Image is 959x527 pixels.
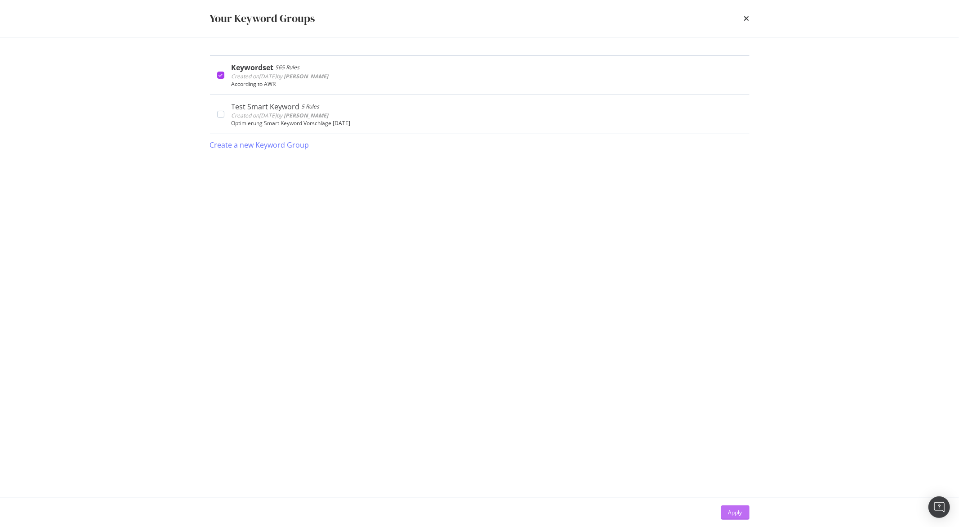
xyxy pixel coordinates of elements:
span: Created on [DATE] by [232,112,329,119]
div: Your Keyword Groups [210,11,315,26]
span: Created on [DATE] by [232,72,329,80]
div: 5 Rules [302,102,320,111]
div: 565 Rules [276,63,300,72]
div: times [744,11,749,26]
div: Apply [728,509,742,516]
div: Create a new Keyword Group [210,140,309,150]
div: Optimierung Smart Keyword Vorschläge [DATE] [232,120,742,126]
b: [PERSON_NAME] [284,112,329,119]
b: [PERSON_NAME] [284,72,329,80]
div: According to AWR [232,81,742,87]
div: Open Intercom Messenger [928,496,950,518]
button: Apply [721,505,749,520]
div: Keywordset [232,63,274,72]
button: Create a new Keyword Group [210,134,309,156]
div: Test Smart Keyword [232,102,300,111]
